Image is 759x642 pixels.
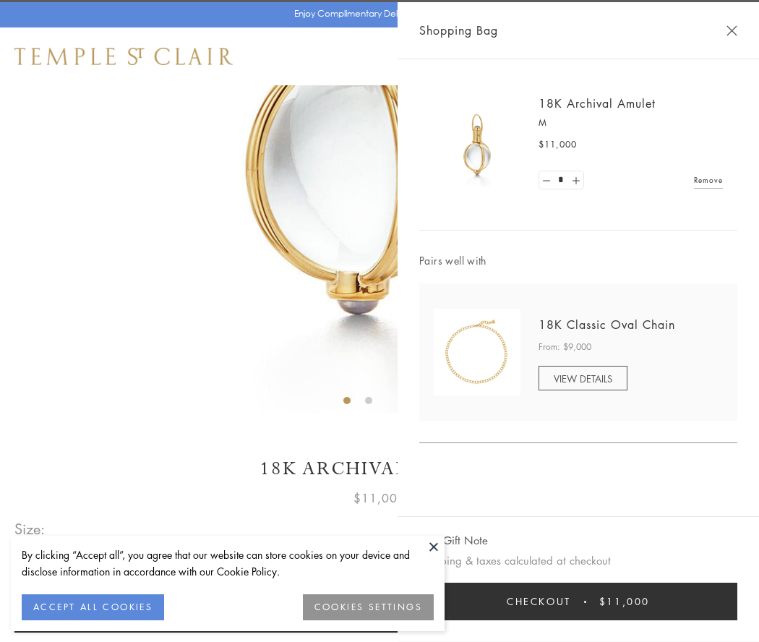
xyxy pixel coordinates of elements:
[539,95,656,111] a: 18K Archival Amulet
[568,171,583,189] a: Set quantity to 2
[539,116,723,130] p: M
[554,372,612,385] span: VIEW DETAILS
[726,25,737,36] button: Close Shopping Bag
[539,137,577,152] span: $11,000
[694,172,723,188] a: Remove
[507,594,571,609] span: Checkout
[539,340,591,354] span: From: $9,000
[419,531,488,549] button: Add Gift Note
[294,7,458,21] p: Enjoy Complimentary Delivery & Returns
[599,594,650,609] span: $11,000
[539,317,675,333] a: 18K Classic Oval Chain
[434,309,520,395] img: N88865-OV18
[419,252,737,269] span: Pairs well with
[419,583,737,620] button: Checkout $11,000
[22,547,434,580] div: By clicking “Accept all”, you agree that our website can store cookies on your device and disclos...
[434,101,520,188] img: 18K Archival Amulet
[14,517,46,541] span: Size:
[539,366,627,390] a: VIEW DETAILS
[22,594,164,620] button: ACCEPT ALL COOKIES
[303,594,434,620] button: COOKIES SETTINGS
[419,21,498,40] span: Shopping Bag
[14,456,745,482] h1: 18K Archival Amulet
[14,48,233,65] img: Temple St. Clair
[353,489,406,508] span: $11,000
[419,552,737,570] p: Shipping & taxes calculated at checkout
[539,171,554,189] a: Set quantity to 0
